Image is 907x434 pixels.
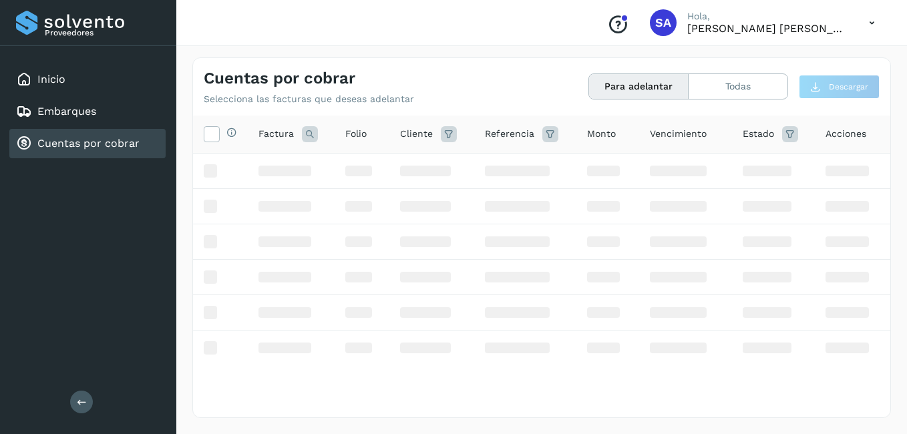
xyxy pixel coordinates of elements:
[485,127,534,141] span: Referencia
[37,137,140,150] a: Cuentas por cobrar
[826,127,866,141] span: Acciones
[587,127,616,141] span: Monto
[37,105,96,118] a: Embarques
[829,81,868,93] span: Descargar
[689,74,787,99] button: Todas
[258,127,294,141] span: Factura
[589,74,689,99] button: Para adelantar
[204,69,355,88] h4: Cuentas por cobrar
[400,127,433,141] span: Cliente
[650,127,707,141] span: Vencimiento
[743,127,774,141] span: Estado
[204,93,414,105] p: Selecciona las facturas que deseas adelantar
[9,65,166,94] div: Inicio
[687,11,848,22] p: Hola,
[345,127,367,141] span: Folio
[37,73,65,85] a: Inicio
[9,129,166,158] div: Cuentas por cobrar
[45,28,160,37] p: Proveedores
[9,97,166,126] div: Embarques
[687,22,848,35] p: Saul Armando Palacios Martinez
[799,75,880,99] button: Descargar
